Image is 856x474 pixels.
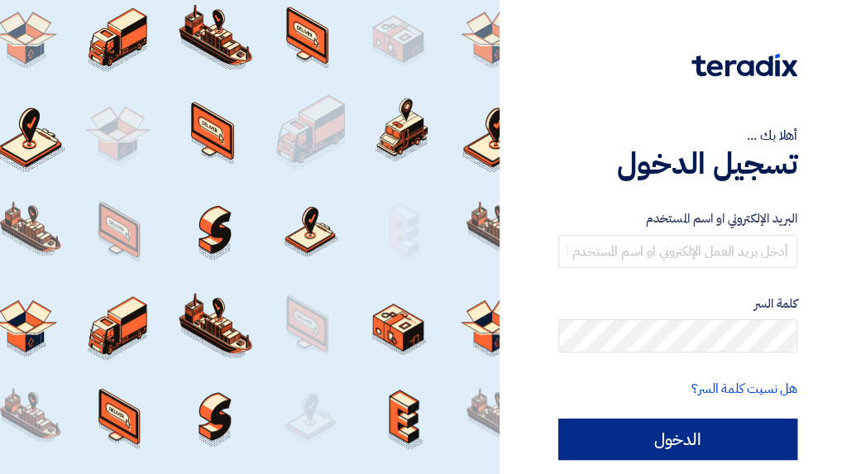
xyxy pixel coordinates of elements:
a: هل نسيت كلمة السر؟ [691,379,797,399]
label: البريد الإلكتروني او اسم المستخدم [558,209,797,228]
div: أهلا بك ... [558,126,797,146]
h1: تسجيل الدخول [558,146,797,182]
input: الدخول [558,419,797,460]
label: كلمة السر [558,294,797,314]
img: Teradix logo [691,54,797,77]
input: أدخل بريد العمل الإلكتروني او اسم المستخدم الخاص بك ... [558,235,797,268]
